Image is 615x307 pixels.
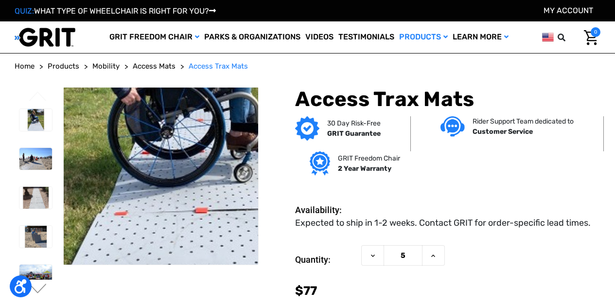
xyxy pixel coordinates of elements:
img: GRIT All-Terrain Wheelchair and Mobility Equipment [15,27,75,47]
strong: Customer Service [473,127,533,136]
span: Home [15,62,35,71]
img: Grit freedom [310,151,330,176]
img: Access Trax Mats [19,109,52,131]
img: Access Trax Mats [19,265,52,287]
a: Products [48,61,79,72]
dd: Expected to ship in 1-2 weeks. Contact GRIT for order-specific lead times. [295,217,591,230]
a: Home [15,61,35,72]
a: Access Mats [133,61,176,72]
label: Quantity: [295,245,356,274]
img: Cart [584,30,598,45]
span: QUIZ: [15,6,34,16]
p: 30 Day Risk-Free [327,118,381,128]
img: us.png [542,31,554,43]
a: Mobility [92,61,120,72]
span: $77 [295,284,317,298]
a: Testimonials [336,21,397,53]
button: Go to slide 2 of 6 [28,284,48,295]
span: Products [48,62,79,71]
a: Products [397,21,450,53]
a: QUIZ:WHAT TYPE OF WHEELCHAIR IS RIGHT FOR YOU? [15,6,216,16]
span: 0 [591,27,600,37]
button: Go to slide 6 of 6 [28,91,48,103]
a: Access Trax Mats [189,61,248,72]
input: Search [562,27,577,48]
span: Access Trax Mats [189,62,248,71]
a: Learn More [450,21,511,53]
h1: Access Trax Mats [295,87,600,111]
a: Cart with 0 items [577,27,600,48]
img: Access Trax Mats [19,148,52,170]
nav: Breadcrumb [15,61,600,72]
img: Customer service [440,116,465,136]
a: Videos [303,21,336,53]
p: Rider Support Team dedicated to [473,116,574,126]
a: Parks & Organizations [202,21,303,53]
span: Access Mats [133,62,176,71]
strong: GRIT Guarantee [327,129,381,138]
dt: Availability: [295,203,356,217]
img: GRIT Guarantee [295,116,319,141]
strong: 2 Year Warranty [338,164,391,173]
img: Access Trax Mats [19,226,52,248]
p: GRIT Freedom Chair [338,153,400,163]
span: Mobility [92,62,120,71]
a: Account [544,6,593,15]
img: Access Trax Mats [19,187,52,209]
a: GRIT Freedom Chair [107,21,202,53]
